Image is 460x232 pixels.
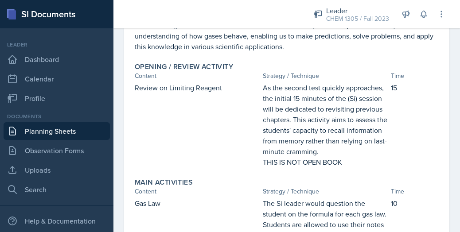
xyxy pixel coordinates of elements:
[263,157,387,167] p: THIS IS NOT OPEN BOOK
[4,70,110,88] a: Calendar
[4,161,110,179] a: Uploads
[135,71,259,81] div: Content
[4,142,110,159] a: Observation Forms
[4,212,110,230] div: Help & Documentation
[4,50,110,68] a: Dashboard
[135,82,259,93] p: Review on Limiting Reagent
[135,20,439,52] p: At the ending of this lesson the student would be able to provide a systematic and quantitative u...
[4,41,110,49] div: Leader
[391,187,439,196] div: Time
[135,187,259,196] div: Content
[4,89,110,107] a: Profile
[391,82,439,93] p: 15
[135,178,193,187] label: Main Activities
[391,198,439,209] p: 10
[4,181,110,198] a: Search
[263,82,387,157] p: As the second test quickly approaches, the initial 15 minutes of the (Si) session will be dedicat...
[263,187,387,196] div: Strategy / Technique
[4,122,110,140] a: Planning Sheets
[135,62,233,71] label: Opening / Review Activity
[263,71,387,81] div: Strategy / Technique
[135,198,259,209] p: Gas Law
[326,14,389,23] div: CHEM 1305 / Fall 2023
[391,71,439,81] div: Time
[326,5,389,16] div: Leader
[4,112,110,120] div: Documents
